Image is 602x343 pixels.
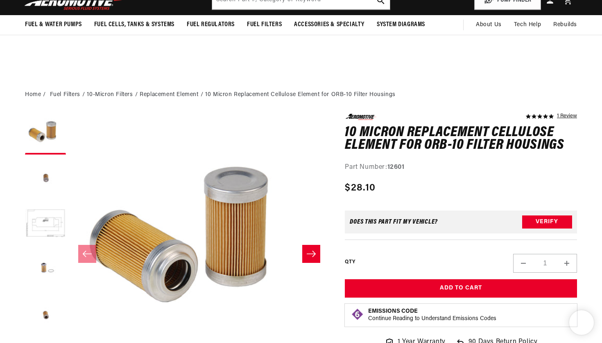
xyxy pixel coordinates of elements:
button: Verify [522,215,572,229]
button: Load image 2 in gallery view [25,159,66,200]
span: Fuel Regulators [187,20,235,29]
summary: Fuel Cells, Tanks & Systems [88,15,181,34]
button: Load image 5 in gallery view [25,294,66,334]
div: Does This part fit My vehicle? [350,219,438,225]
div: Part Number: [345,162,577,173]
span: Fuel & Water Pumps [25,20,82,29]
span: Tech Help [514,20,541,29]
span: System Diagrams [377,20,425,29]
button: Emissions CodeContinue Reading to Understand Emissions Codes [368,308,496,323]
summary: Fuel Regulators [181,15,241,34]
summary: Fuel Filters [241,15,288,34]
span: Accessories & Specialty [294,20,364,29]
button: Slide left [78,245,96,263]
img: Emissions code [351,308,364,321]
nav: breadcrumbs [25,90,577,99]
strong: 12601 [387,164,405,170]
summary: Tech Help [508,15,547,35]
button: Load image 1 in gallery view [25,114,66,155]
a: Home [25,90,41,99]
summary: Accessories & Specialty [288,15,371,34]
span: Fuel Filters [247,20,282,29]
p: Continue Reading to Understand Emissions Codes [368,315,496,323]
li: 10 Micron Replacement Cellulose Element for ORB-10 Filter Housings [205,90,396,99]
span: $28.10 [345,181,376,195]
li: 10-Micron Filters [87,90,140,99]
li: Fuel Filters [50,90,87,99]
button: Slide right [302,245,320,263]
label: QTY [345,259,355,266]
summary: System Diagrams [371,15,431,34]
summary: Rebuilds [547,15,583,35]
summary: Fuel & Water Pumps [19,15,88,34]
button: Add to Cart [345,279,577,298]
button: Load image 4 in gallery view [25,249,66,289]
button: Load image 3 in gallery view [25,204,66,244]
strong: Emissions Code [368,308,418,314]
a: 1 reviews [557,114,577,119]
span: Fuel Cells, Tanks & Systems [94,20,174,29]
h1: 10 Micron Replacement Cellulose Element for ORB-10 Filter Housings [345,126,577,152]
span: Rebuilds [553,20,577,29]
li: Replacement Element [140,90,205,99]
span: About Us [476,22,502,28]
a: About Us [470,15,508,35]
